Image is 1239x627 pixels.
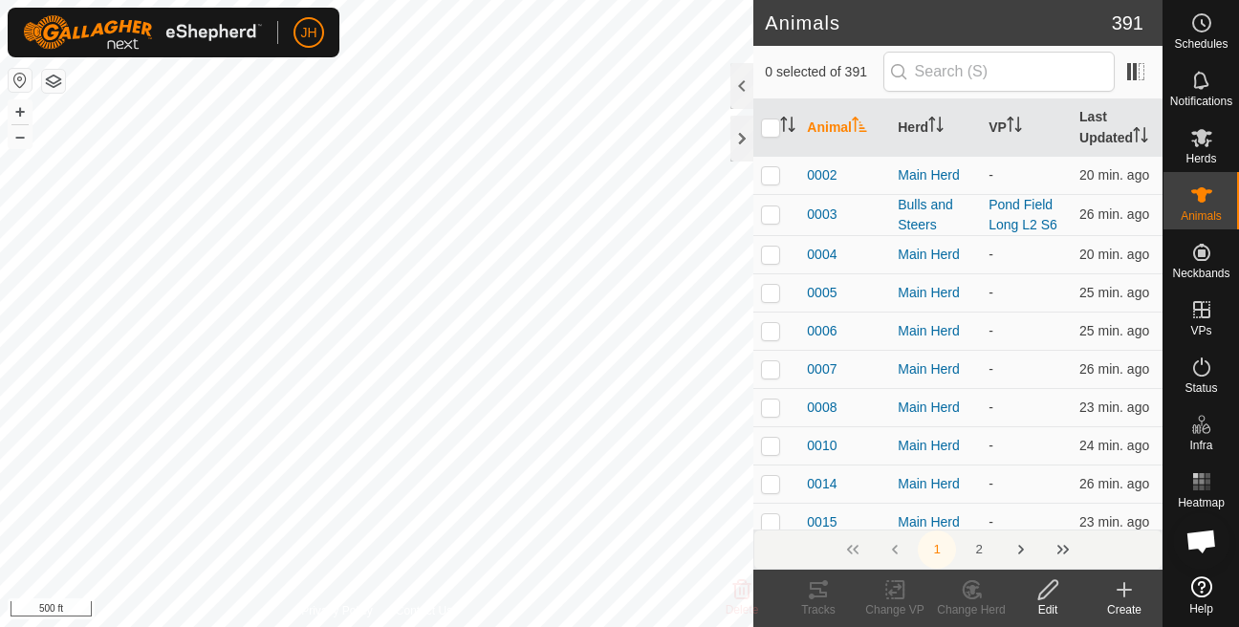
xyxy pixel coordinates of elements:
[1170,96,1232,107] span: Notifications
[1185,382,1217,394] span: Status
[1072,99,1163,157] th: Last Updated
[989,197,1057,232] a: Pond Field Long L2 S6
[898,512,973,532] div: Main Herd
[807,165,837,185] span: 0002
[898,195,973,235] div: Bulls and Steers
[852,119,867,135] p-sorticon: Activate to sort
[989,438,993,453] app-display-virtual-paddock-transition: -
[1181,210,1222,222] span: Animals
[898,283,973,303] div: Main Herd
[898,436,973,456] div: Main Herd
[898,321,973,341] div: Main Herd
[989,361,993,377] app-display-virtual-paddock-transition: -
[989,247,993,262] app-display-virtual-paddock-transition: -
[989,323,993,338] app-display-virtual-paddock-transition: -
[1044,530,1082,569] button: Last Page
[918,530,956,569] button: 1
[42,70,65,93] button: Map Layers
[1112,9,1143,37] span: 391
[1174,38,1228,50] span: Schedules
[780,601,857,618] div: Tracks
[807,436,837,456] span: 0010
[1079,323,1149,338] span: Oct 2, 2025, 2:28 PM
[981,99,1072,157] th: VP
[807,245,837,265] span: 0004
[1189,440,1212,451] span: Infra
[1002,530,1040,569] button: Next Page
[780,119,795,135] p-sorticon: Activate to sort
[807,283,837,303] span: 0005
[9,69,32,92] button: Reset Map
[1189,603,1213,615] span: Help
[1079,247,1149,262] span: Oct 2, 2025, 2:34 PM
[765,11,1111,34] h2: Animals
[1079,476,1149,491] span: Oct 2, 2025, 2:28 PM
[1079,361,1149,377] span: Oct 2, 2025, 2:28 PM
[1079,285,1149,300] span: Oct 2, 2025, 2:28 PM
[23,15,262,50] img: Gallagher Logo
[989,514,993,530] app-display-virtual-paddock-transition: -
[1190,325,1211,336] span: VPs
[1079,438,1149,453] span: Oct 2, 2025, 2:29 PM
[1173,512,1230,570] div: Open chat
[898,165,973,185] div: Main Herd
[1079,167,1149,183] span: Oct 2, 2025, 2:33 PM
[857,601,933,618] div: Change VP
[883,52,1115,92] input: Search (S)
[396,602,452,619] a: Contact Us
[1086,601,1163,618] div: Create
[989,400,993,415] app-display-virtual-paddock-transition: -
[928,119,944,135] p-sorticon: Activate to sort
[300,23,316,43] span: JH
[807,205,837,225] span: 0003
[989,167,993,183] app-display-virtual-paddock-transition: -
[9,100,32,123] button: +
[898,359,973,379] div: Main Herd
[807,359,837,379] span: 0007
[1079,206,1149,222] span: Oct 2, 2025, 2:27 PM
[1163,569,1239,622] a: Help
[301,602,373,619] a: Privacy Policy
[1010,601,1086,618] div: Edit
[933,601,1010,618] div: Change Herd
[898,474,973,494] div: Main Herd
[989,285,993,300] app-display-virtual-paddock-transition: -
[807,474,837,494] span: 0014
[9,125,32,148] button: –
[1133,130,1148,145] p-sorticon: Activate to sort
[765,62,882,82] span: 0 selected of 391
[807,321,837,341] span: 0006
[890,99,981,157] th: Herd
[807,398,837,418] span: 0008
[1185,153,1216,164] span: Herds
[1007,119,1022,135] p-sorticon: Activate to sort
[989,476,993,491] app-display-virtual-paddock-transition: -
[807,512,837,532] span: 0015
[799,99,890,157] th: Animal
[1178,497,1225,508] span: Heatmap
[1079,400,1149,415] span: Oct 2, 2025, 2:30 PM
[1079,514,1149,530] span: Oct 2, 2025, 2:30 PM
[898,398,973,418] div: Main Herd
[898,245,973,265] div: Main Herd
[960,530,998,569] button: 2
[1172,268,1229,279] span: Neckbands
